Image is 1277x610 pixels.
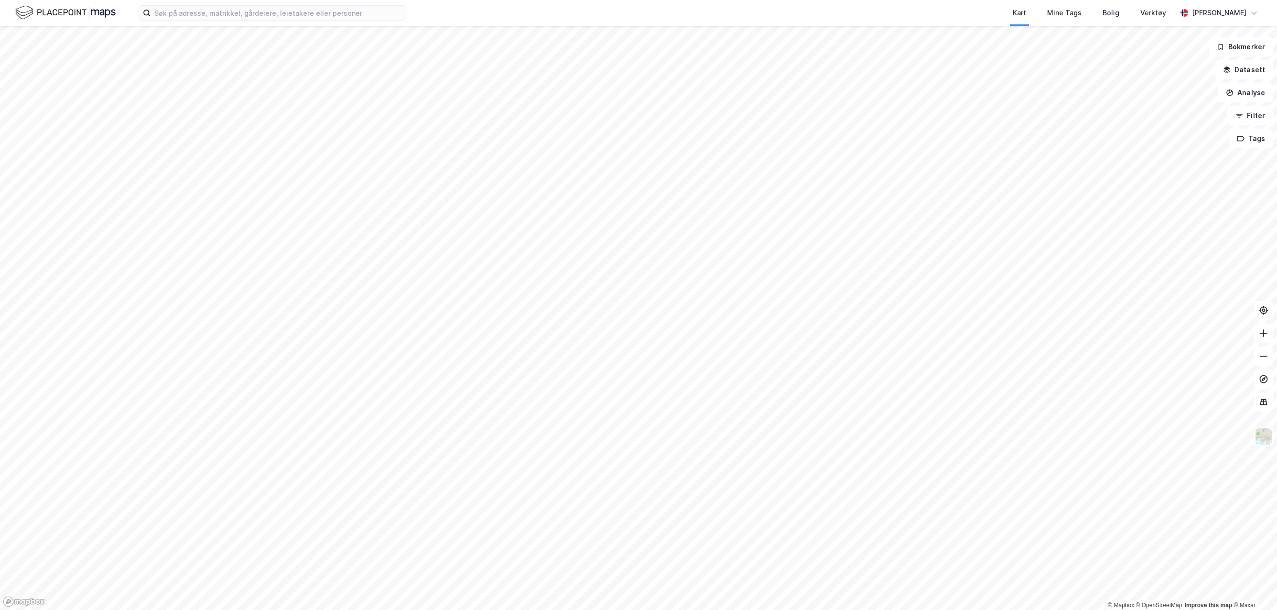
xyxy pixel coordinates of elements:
[15,4,116,21] img: logo.f888ab2527a4732fd821a326f86c7f29.svg
[1229,129,1273,148] button: Tags
[1229,564,1277,610] iframe: Chat Widget
[1140,7,1166,19] div: Verktøy
[1227,106,1273,125] button: Filter
[1215,60,1273,79] button: Datasett
[1136,602,1182,609] a: OpenStreetMap
[1108,602,1134,609] a: Mapbox
[1218,83,1273,102] button: Analyse
[1255,427,1273,446] img: Z
[1013,7,1026,19] div: Kart
[1192,7,1246,19] div: [PERSON_NAME]
[151,6,406,20] input: Søk på adresse, matrikkel, gårdeiere, leietakere eller personer
[1047,7,1082,19] div: Mine Tags
[1185,602,1232,609] a: Improve this map
[1103,7,1119,19] div: Bolig
[1209,37,1273,56] button: Bokmerker
[3,596,45,607] a: Mapbox homepage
